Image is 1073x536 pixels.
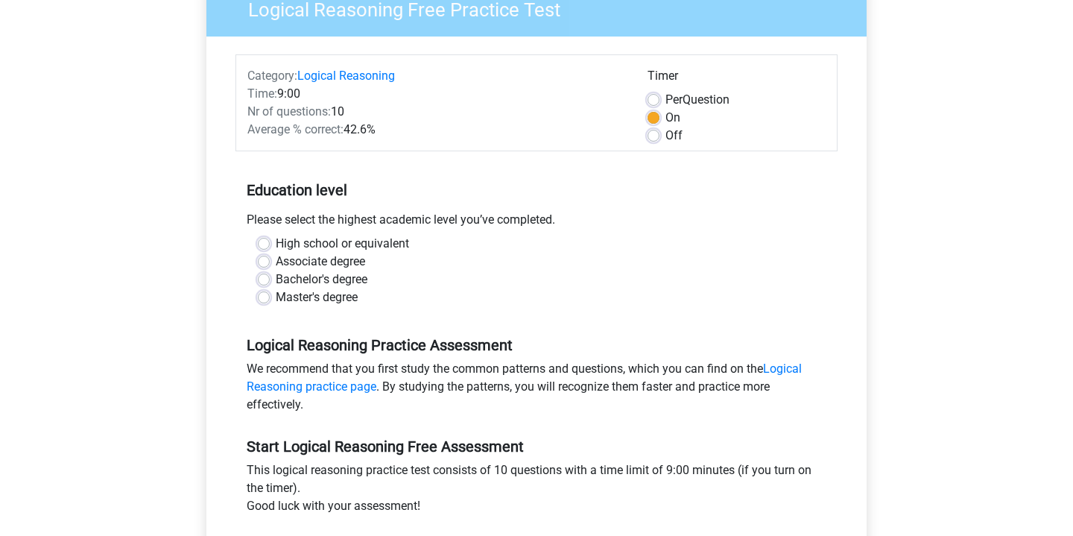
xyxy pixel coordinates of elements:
h5: Education level [247,175,826,205]
div: This logical reasoning practice test consists of 10 questions with a time limit of 9:00 minutes (... [235,461,838,521]
label: Bachelor's degree [276,271,367,289]
label: Associate degree [276,253,365,271]
span: Average % correct: [247,122,344,136]
label: On [665,109,680,127]
label: High school or equivalent [276,235,409,253]
label: Master's degree [276,289,358,306]
label: Question [665,91,729,109]
span: Category: [247,69,297,83]
div: 10 [236,103,636,121]
span: Nr of questions: [247,104,331,119]
h5: Start Logical Reasoning Free Assessment [247,438,826,455]
span: Per [665,92,683,107]
div: 42.6% [236,121,636,139]
h5: Logical Reasoning Practice Assessment [247,336,826,354]
a: Logical Reasoning [297,69,395,83]
label: Off [665,127,683,145]
div: Timer [648,67,826,91]
div: We recommend that you first study the common patterns and questions, which you can find on the . ... [235,360,838,420]
span: Time: [247,86,277,101]
div: 9:00 [236,85,636,103]
div: Please select the highest academic level you’ve completed. [235,211,838,235]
